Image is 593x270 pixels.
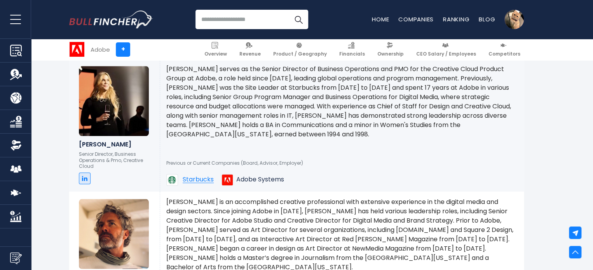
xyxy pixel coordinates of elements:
h6: [PERSON_NAME] [79,141,150,148]
img: Ownership [10,139,22,151]
a: + [116,42,130,57]
div: Adobe [91,45,110,54]
img: Megan Anderson [79,66,149,136]
img: Doug Beach [79,199,149,269]
span: Revenue [239,51,261,57]
span: Competitors [488,51,520,57]
a: Financials [336,39,368,60]
img: Adobe Systems [222,174,233,186]
p: Senior Director, Business Operations & Pmo, Creative Cloud [79,151,150,169]
a: Home [372,15,389,23]
button: Search [289,10,308,29]
a: Ownership [374,39,407,60]
a: Overview [201,39,230,60]
a: CEO Salary / Employees [413,39,480,60]
a: Blog [479,15,495,23]
span: Ownership [377,51,404,57]
span: Starbucks [183,176,214,183]
a: Product / Geography [270,39,330,60]
span: Adobe Systems [236,176,284,184]
a: Starbucks [166,174,214,186]
span: Overview [204,51,227,57]
span: Product / Geography [273,51,327,57]
img: ADBE logo [70,42,84,57]
a: Competitors [485,39,524,60]
a: Go to homepage [69,10,153,28]
span: CEO Salary / Employees [416,51,476,57]
p: Previous or Current Companies (Board, Advisor, Employer) [166,160,518,166]
a: Revenue [236,39,264,60]
a: Ranking [443,15,469,23]
p: [PERSON_NAME] serves as the Senior Director of Business Operations and PMO for the Creative Cloud... [166,64,518,139]
img: Starbucks [166,174,178,186]
a: Companies [398,15,434,23]
img: Bullfincher logo [69,10,153,28]
span: Financials [339,51,365,57]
